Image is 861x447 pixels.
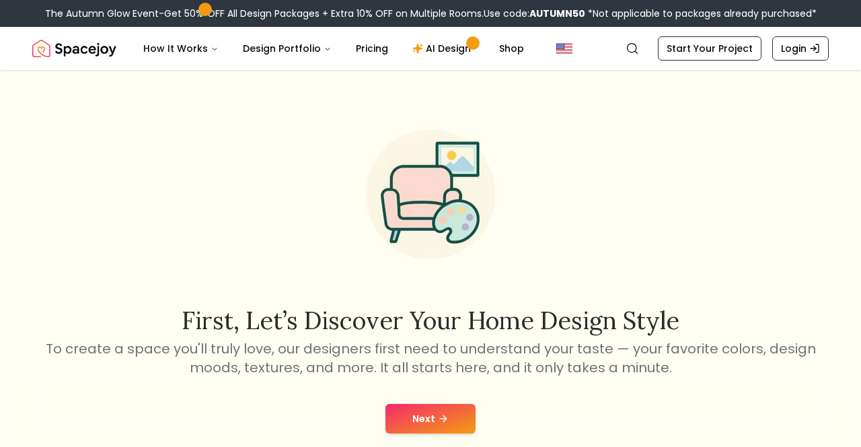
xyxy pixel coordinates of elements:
[344,108,517,281] img: Start Style Quiz Illustration
[658,36,761,61] a: Start Your Project
[133,35,535,62] nav: Main
[772,36,829,61] a: Login
[45,7,817,20] div: The Autumn Glow Event-Get 50% OFF All Design Packages + Extra 10% OFF on Multiple Rooms.
[402,35,486,62] a: AI Design
[345,35,399,62] a: Pricing
[43,339,818,377] p: To create a space you'll truly love, our designers first need to understand your taste — your fav...
[529,7,585,20] b: AUTUMN50
[43,307,818,334] h2: First, let’s discover your home design style
[556,40,572,57] img: United States
[232,35,342,62] button: Design Portfolio
[133,35,229,62] button: How It Works
[484,7,585,20] span: Use code:
[32,35,116,62] a: Spacejoy
[488,35,535,62] a: Shop
[385,404,476,434] button: Next
[585,7,817,20] span: *Not applicable to packages already purchased*
[32,27,829,70] nav: Global
[32,35,116,62] img: Spacejoy Logo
